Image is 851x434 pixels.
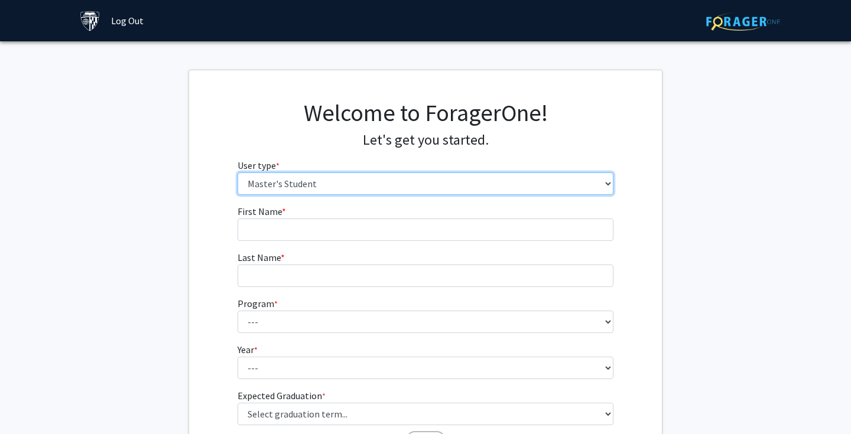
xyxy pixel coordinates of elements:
[238,252,281,263] span: Last Name
[238,132,614,149] h4: Let's get you started.
[238,342,258,357] label: Year
[9,381,50,425] iframe: Chat
[238,158,280,172] label: User type
[238,389,326,403] label: Expected Graduation
[706,12,780,31] img: ForagerOne Logo
[80,11,100,31] img: Johns Hopkins University Logo
[238,99,614,127] h1: Welcome to ForagerOne!
[238,296,278,311] label: Program
[238,205,282,217] span: First Name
